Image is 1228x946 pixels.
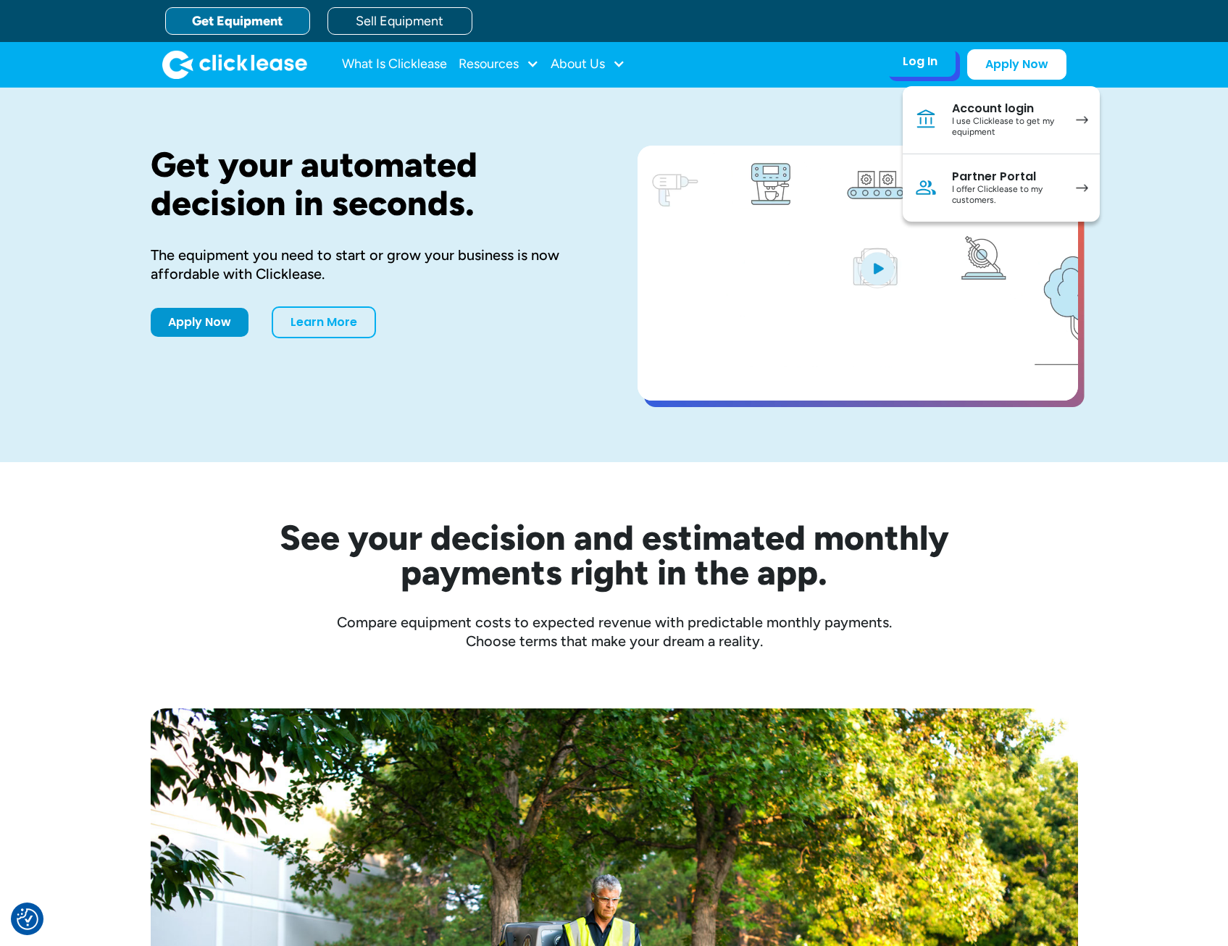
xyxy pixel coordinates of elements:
h2: See your decision and estimated monthly payments right in the app. [209,520,1020,590]
div: The equipment you need to start or grow your business is now affordable with Clicklease. [151,246,591,283]
a: Sell Equipment [327,7,472,35]
img: arrow [1076,116,1088,124]
div: Partner Portal [952,169,1061,184]
a: Partner PortalI offer Clicklease to my customers. [903,154,1100,222]
div: About Us [551,50,625,79]
img: Bank icon [914,108,937,131]
a: Learn More [272,306,376,338]
h1: Get your automated decision in seconds. [151,146,591,222]
img: Person icon [914,176,937,199]
a: Account loginI use Clicklease to get my equipment [903,86,1100,154]
a: open lightbox [638,146,1078,401]
a: What Is Clicklease [342,50,447,79]
div: I use Clicklease to get my equipment [952,116,1061,138]
a: home [162,50,307,79]
div: Log In [903,54,937,69]
div: I offer Clicklease to my customers. [952,184,1061,206]
div: Resources [459,50,539,79]
nav: Log In [903,86,1100,222]
div: Compare equipment costs to expected revenue with predictable monthly payments. Choose terms that ... [151,613,1078,650]
img: arrow [1076,184,1088,192]
div: Account login [952,101,1061,116]
a: Apply Now [151,308,248,337]
img: Revisit consent button [17,908,38,930]
img: Clicklease logo [162,50,307,79]
a: Apply Now [967,49,1066,80]
button: Consent Preferences [17,908,38,930]
a: Get Equipment [165,7,310,35]
img: Blue play button logo on a light blue circular background [858,248,897,288]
